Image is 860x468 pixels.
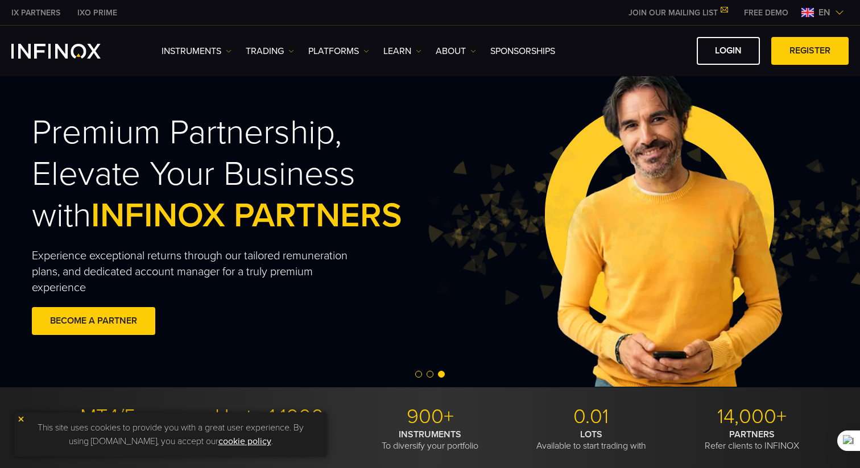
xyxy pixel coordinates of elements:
img: yellow close icon [17,415,25,423]
a: PLATFORMS [308,44,369,58]
a: INFINOX Logo [11,44,127,59]
a: cookie policy [218,436,271,447]
span: Go to slide 2 [427,371,433,378]
a: REGISTER [771,37,849,65]
a: LOGIN [697,37,760,65]
a: TRADING [246,44,294,58]
a: BECOME A PARTNER [32,307,155,335]
a: JOIN OUR MAILING LIST [620,8,735,18]
p: Up to 1:1000 [193,404,345,429]
strong: INSTRUMENTS [399,429,461,440]
a: SPONSORSHIPS [490,44,555,58]
span: en [814,6,835,19]
a: ABOUT [436,44,476,58]
p: 14,000+ [676,404,828,429]
p: To diversify your portfolio [354,429,506,452]
p: MT4/5 [32,404,184,429]
a: INFINOX MENU [735,7,797,19]
p: This site uses cookies to provide you with a great user experience. By using [DOMAIN_NAME], you a... [20,418,321,451]
p: 900+ [354,404,506,429]
a: INFINOX [69,7,126,19]
p: Available to start trading with [515,429,667,452]
span: INFINOX PARTNERS [91,195,402,236]
a: Instruments [162,44,231,58]
h2: Premium Partnership, Elevate Your Business with [32,112,454,237]
a: Learn [383,44,421,58]
span: Go to slide 3 [438,371,445,378]
p: Refer clients to INFINOX [676,429,828,452]
span: Go to slide 1 [415,371,422,378]
strong: PARTNERS [729,429,775,440]
p: 0.01 [515,404,667,429]
a: INFINOX [3,7,69,19]
p: Experience exceptional returns through our tailored remuneration plans, and dedicated account man... [32,248,370,296]
strong: LOTS [580,429,602,440]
